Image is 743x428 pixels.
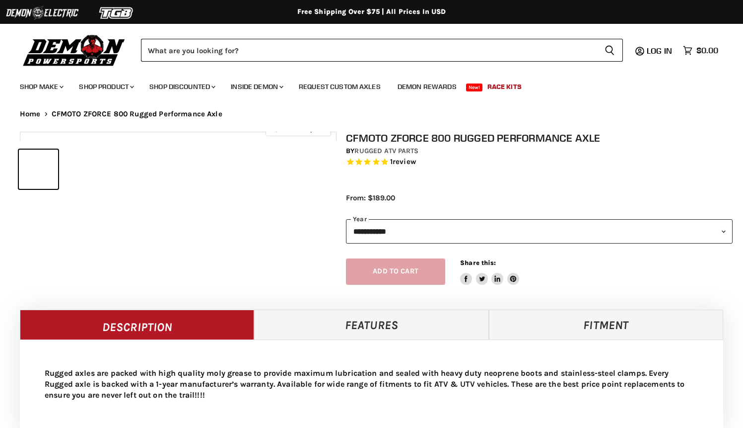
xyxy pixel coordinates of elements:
select: year [346,219,733,244]
img: Demon Electric Logo 2 [5,3,79,22]
a: Fitment [489,310,723,340]
a: Shop Discounted [142,77,221,97]
a: Description [20,310,254,340]
a: Log in [642,46,678,55]
span: New! [466,84,483,91]
span: 1 reviews [390,157,416,166]
span: Log in [647,46,672,56]
a: $0.00 [678,43,723,58]
img: Demon Powersports [20,32,129,68]
span: From: $189.00 [346,193,395,202]
img: TGB Logo 2 [79,3,154,22]
button: Search [597,39,623,62]
span: Rated 5.0 out of 5 stars 1 reviews [346,157,733,168]
span: $0.00 [696,46,718,55]
a: Request Custom Axles [291,77,388,97]
a: Rugged ATV Parts [354,147,418,155]
h1: CFMOTO ZFORCE 800 Rugged Performance Axle [346,132,733,144]
aside: Share this: [460,258,519,285]
p: Rugged axles are packed with high quality moly grease to provide maximum lubrication and sealed w... [45,368,698,401]
input: Search [141,39,597,62]
a: Race Kits [480,77,529,97]
a: Shop Product [71,77,140,97]
span: Click to expand [270,125,326,133]
a: Home [20,110,41,118]
span: CFMOTO ZFORCE 800 Rugged Performance Axle [52,110,222,118]
form: Product [141,39,623,62]
a: Shop Make [12,77,69,97]
div: by [346,146,733,157]
a: Demon Rewards [390,77,464,97]
a: Features [254,310,488,340]
span: review [393,157,416,166]
span: Share this: [460,259,496,266]
a: Inside Demon [223,77,289,97]
ul: Main menu [12,73,716,97]
button: IMAGE thumbnail [19,150,58,189]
